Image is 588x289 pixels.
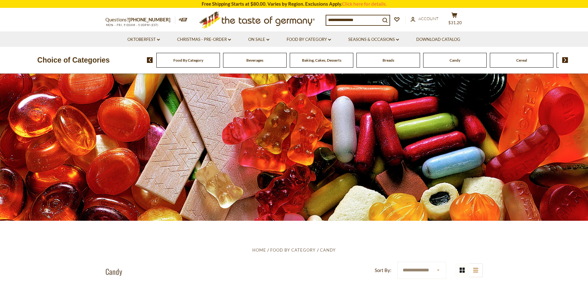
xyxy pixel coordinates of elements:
[270,247,316,253] a: Food By Category
[516,58,527,63] a: Cereal
[411,15,439,22] a: Account
[147,57,153,63] img: previous arrow
[562,57,568,63] img: next arrow
[320,247,336,253] a: Candy
[177,36,231,43] a: Christmas - PRE-ORDER
[302,58,341,63] a: Baking, Cakes, Desserts
[105,23,159,27] span: MON - FRI, 9:00AM - 5:00PM (EST)
[127,36,160,43] a: Oktoberfest
[348,36,399,43] a: Seasons & Occasions
[418,16,439,21] span: Account
[342,1,387,7] a: Click here for details.
[173,58,203,63] a: Food By Category
[105,16,175,24] p: Questions?
[450,58,460,63] a: Candy
[383,58,394,63] a: Breads
[287,36,331,43] a: Food By Category
[246,58,263,63] a: Beverages
[248,36,269,43] a: On Sale
[375,266,391,274] label: Sort By:
[129,17,171,22] a: [PHONE_NUMBER]
[252,247,266,253] a: Home
[448,20,462,25] span: $31.20
[105,267,122,276] h1: Candy
[416,36,460,43] a: Download Catalog
[445,12,464,28] button: $31.20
